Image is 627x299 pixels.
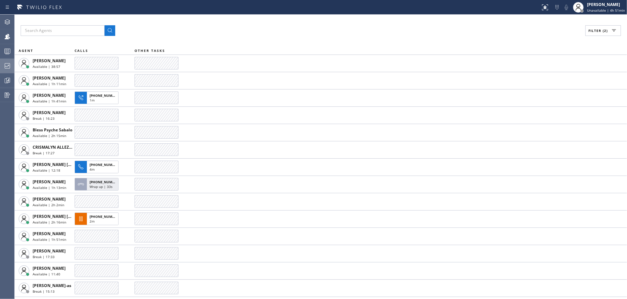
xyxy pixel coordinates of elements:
button: [PHONE_NUMBER]Wrap up | 33s [75,176,121,193]
span: [PERSON_NAME] [33,110,66,115]
span: [PERSON_NAME] [33,248,66,254]
span: [PERSON_NAME] [33,179,66,185]
span: [PERSON_NAME] [33,265,66,271]
button: [PHONE_NUMBER]2m [75,211,121,227]
span: Break | 17:33 [33,254,55,259]
span: 2m [90,219,95,224]
span: Available | 2h 2min [33,203,64,207]
span: CRISMALYN ALLEZER [33,144,74,150]
span: 1m [90,98,95,102]
span: Wrap up | 33s [90,184,113,189]
span: [PERSON_NAME] [33,58,66,64]
span: Break | 17:27 [33,151,55,155]
span: AGENT [19,48,33,53]
span: Available | 11:40 [33,272,60,276]
span: [PERSON_NAME] [33,196,66,202]
button: Filter (2) [585,25,621,36]
span: Available | 1h 13min [33,185,66,190]
span: CALLS [75,48,88,53]
span: Bless Psyche Sabalo [33,127,72,133]
span: [PHONE_NUMBER] [90,162,120,167]
span: Unavailable | 4h 51min [587,8,625,13]
span: [PERSON_NAME]-as [33,283,71,288]
span: Available | 1h 41min [33,99,66,103]
span: [PHONE_NUMBER] [90,93,120,98]
span: Available | 1h 51min [33,237,66,242]
span: Available | 2h 16min [33,220,66,224]
span: [PERSON_NAME] [33,92,66,98]
span: Filter (2) [588,28,608,33]
span: Available | 12:18 [33,168,60,173]
span: [PHONE_NUMBER] [90,214,120,219]
span: Break | 16:23 [33,116,55,121]
div: [PERSON_NAME] [587,2,625,7]
span: [PERSON_NAME] [PERSON_NAME] [33,214,100,219]
button: [PHONE_NUMBER]1m [75,89,121,106]
span: [PERSON_NAME] [33,75,66,81]
span: [PERSON_NAME] [PERSON_NAME] [33,162,100,167]
span: 4m [90,167,95,172]
span: Available | 2h 15min [33,133,66,138]
span: OTHER TASKS [135,48,165,53]
button: [PHONE_NUMBER]4m [75,159,121,175]
span: [PHONE_NUMBER] [90,180,120,184]
input: Search Agents [21,25,105,36]
span: Break | 15:13 [33,289,55,294]
button: Mute [562,3,571,12]
span: Available | 1h 11min [33,81,66,86]
span: Available | 38:57 [33,64,60,69]
span: [PERSON_NAME] [33,231,66,236]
